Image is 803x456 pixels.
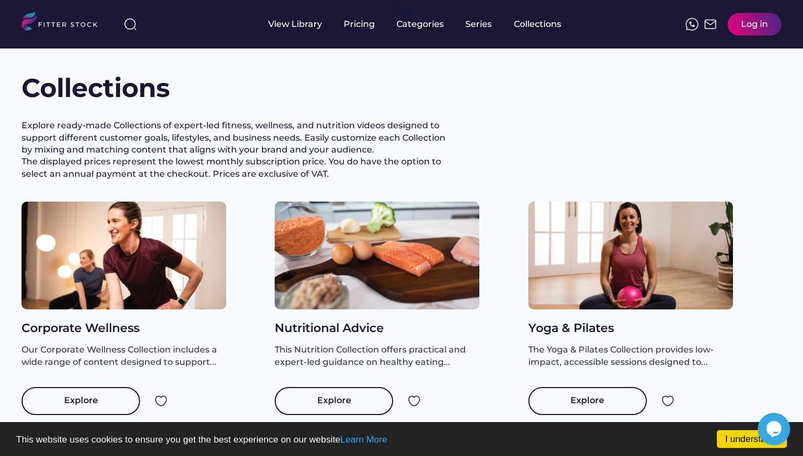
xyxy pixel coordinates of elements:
div: The Yoga & Pilates Collection provides low-impact, accessible sessions designed to... [528,344,733,368]
img: Frame%2051.svg [704,18,717,31]
iframe: chat widget [758,413,792,445]
img: Group%201000002324.svg [408,395,421,407]
div: Corporate Wellness [22,320,226,337]
h1: Collections [22,70,170,106]
img: search-normal%203.svg [124,18,137,31]
div: Our Corporate Wellness Collection includes a wide range of content designed to support... [22,344,226,368]
h2: Explore ready-made Collections of expert-led fitness, wellness, and nutrition videos designed to ... [22,120,452,180]
div: Collections [514,18,561,30]
img: meteor-icons_whatsapp%20%281%29.svg [686,18,699,31]
div: Categories [396,18,444,30]
div: Log in [741,18,768,30]
div: Nutritional Advice [275,320,479,337]
div: Yoga & Pilates [528,320,733,337]
div: This Nutrition Collection offers practical and expert-led guidance on healthy eating... [275,344,479,368]
div: fvck [396,5,410,16]
div: View Library [268,18,322,30]
a: Learn More [340,434,387,445]
div: Explore [64,395,98,407]
div: Pricing [344,18,375,30]
div: Explore [570,395,604,407]
div: Explore [317,395,351,407]
p: This website uses cookies to ensure you get the best experience on our website [16,435,787,444]
a: I understand! [717,430,787,448]
div: Series [465,18,492,30]
img: LOGO.svg [22,12,107,34]
img: Group%201000002324.svg [155,395,167,407]
img: Group%201000002324.svg [661,395,674,407]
